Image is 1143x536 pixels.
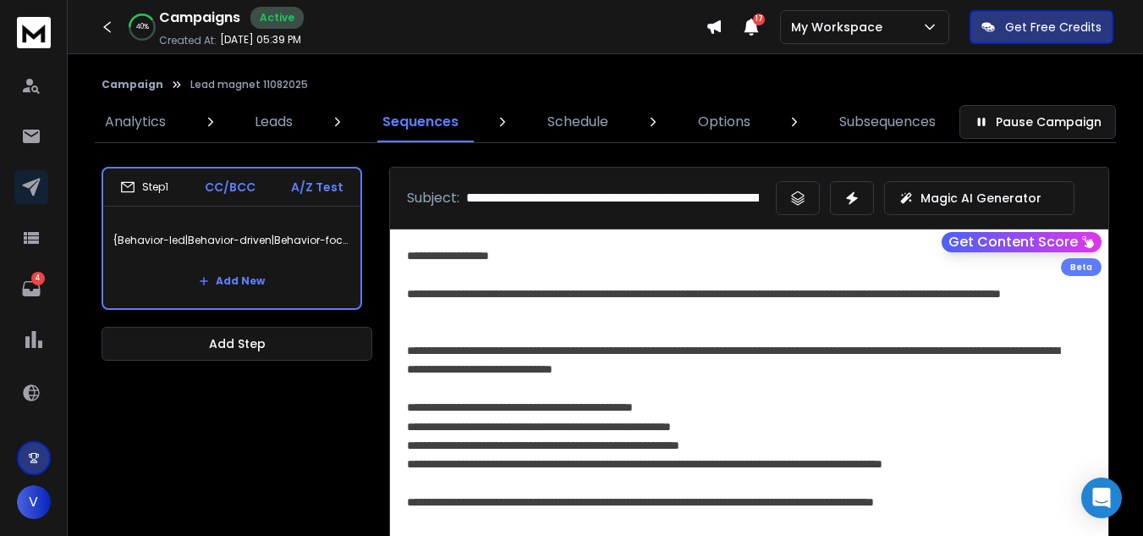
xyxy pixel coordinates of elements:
p: Analytics [105,112,166,132]
p: {Behavior-led|Behavior-driven|Behavior-focused} hiring guide [113,217,350,264]
img: logo [17,17,51,48]
p: [DATE] 05:39 PM [220,33,301,47]
p: 4 [31,272,45,285]
button: Magic AI Generator [884,181,1074,215]
p: Leads [255,112,293,132]
button: Campaign [102,78,163,91]
div: Beta [1061,258,1102,276]
a: Options [688,102,761,142]
a: Leads [245,102,303,142]
a: Schedule [537,102,618,142]
button: Get Content Score [942,232,1102,252]
span: 17 [753,14,765,25]
button: Add New [185,264,278,298]
p: A/Z Test [291,179,343,196]
div: Open Intercom Messenger [1081,478,1122,518]
p: Options [698,112,750,132]
p: Subject: [407,188,459,208]
h1: Campaigns [159,8,240,28]
p: Get Free Credits [1005,19,1102,36]
div: Active [250,7,304,29]
button: Add Step [102,327,372,361]
button: Get Free Credits [970,10,1113,44]
a: Subsequences [829,102,946,142]
button: Pause Campaign [959,105,1116,139]
button: V [17,485,51,519]
p: Magic AI Generator [920,190,1041,207]
p: Sequences [382,112,459,132]
p: Created At: [159,34,217,47]
a: Sequences [372,102,469,142]
div: Step 1 [120,180,168,195]
p: 40 % [136,22,149,32]
p: CC/BCC [205,179,256,196]
a: 4 [14,272,48,306]
p: Schedule [547,112,608,132]
p: Subsequences [839,112,936,132]
li: Step1CC/BCCA/Z Test{Behavior-led|Behavior-driven|Behavior-focused} hiring guideAdd New [102,167,362,310]
p: My Workspace [791,19,889,36]
p: Lead magnet 11082025 [190,78,308,91]
a: Analytics [95,102,176,142]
